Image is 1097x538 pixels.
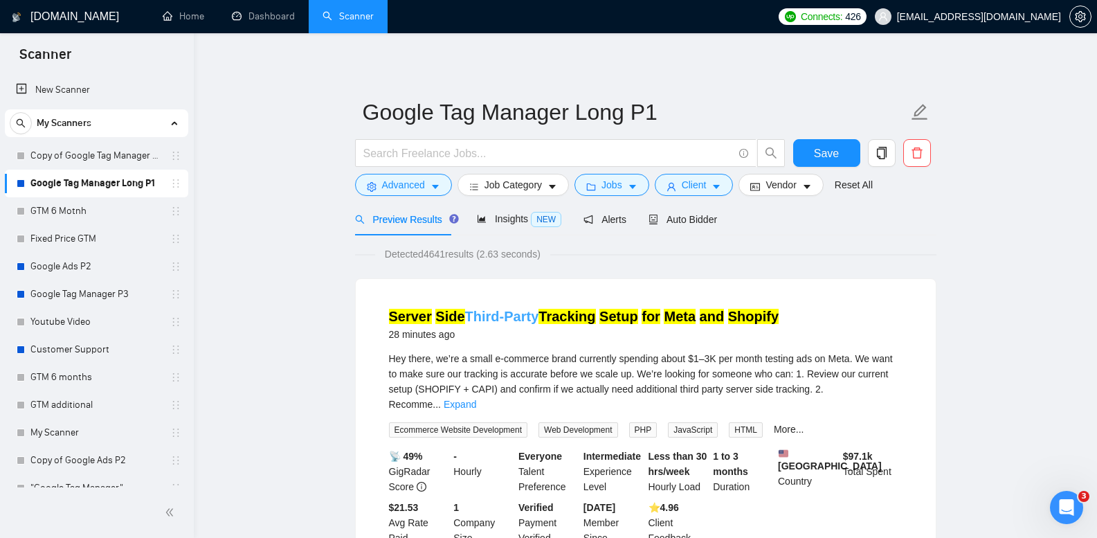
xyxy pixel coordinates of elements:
button: search [10,112,32,134]
img: upwork-logo.png [785,11,796,22]
span: Save [814,145,839,162]
input: Search Freelance Jobs... [363,145,733,162]
span: holder [170,150,181,161]
div: Country [775,449,840,494]
mark: Side [435,309,464,324]
button: copy [868,139,896,167]
li: New Scanner [5,76,188,104]
span: search [758,147,784,159]
span: My Scanners [37,109,91,137]
mark: and [700,309,725,324]
mark: Shopify [728,309,779,324]
b: 1 [453,502,459,513]
span: Alerts [583,214,626,225]
span: delete [904,147,930,159]
span: Preview Results [355,214,455,225]
div: Duration [710,449,775,494]
a: More... [774,424,804,435]
span: caret-down [430,181,440,192]
button: barsJob Categorycaret-down [457,174,569,196]
a: New Scanner [16,76,177,104]
img: 🇺🇸 [779,449,788,458]
button: settingAdvancedcaret-down [355,174,452,196]
span: edit [911,103,929,121]
button: idcardVendorcaret-down [738,174,823,196]
b: - [453,451,457,462]
span: ... [433,399,441,410]
span: copy [869,147,895,159]
span: holder [170,483,181,494]
a: Google Tag Manager P3 [30,280,162,308]
span: holder [170,455,181,466]
span: info-circle [739,149,748,158]
span: idcard [750,181,760,192]
span: setting [367,181,377,192]
button: setting [1069,6,1091,28]
span: double-left [165,505,179,519]
a: Google Ads P2 [30,253,162,280]
mark: Meta [664,309,696,324]
span: Connects: [801,9,842,24]
a: Server SideThird-PartyTracking Setup for Meta and Shopify [389,309,779,324]
b: ⭐️ 4.96 [649,502,679,513]
span: Hey there, we’re a small e-commerce brand currently spending about $1–3K per month testing ads on... [389,353,893,410]
b: Less than 30 hrs/week [649,451,707,477]
span: holder [170,206,181,217]
span: NEW [531,212,561,227]
span: holder [170,316,181,328]
span: Detected 4641 results (2.63 seconds) [375,246,550,262]
span: notification [583,215,593,224]
span: holder [170,178,181,189]
a: Expand [444,399,476,410]
button: delete [903,139,931,167]
a: GTM additional [30,391,162,419]
span: info-circle [417,482,426,492]
span: Vendor [765,177,796,192]
button: search [757,139,785,167]
span: caret-down [711,181,721,192]
a: My Scanner [30,419,162,447]
span: user [667,181,676,192]
span: Scanner [8,44,82,73]
b: $ 97.1k [843,451,873,462]
div: Hourly [451,449,516,494]
span: holder [170,261,181,272]
span: user [878,12,888,21]
a: GTM 6 months [30,364,162,391]
div: Hey there, we’re a small e-commerce brand currently spending about $1–3K per month testing ads on... [389,351,903,412]
a: Fixed Price GTM [30,225,162,253]
button: userClientcaret-down [655,174,734,196]
a: Copy of Google Ads P2 [30,447,162,474]
a: searchScanner [323,10,374,22]
span: robot [649,215,658,224]
span: Web Development [538,422,618,438]
span: Job Category [484,177,542,192]
div: Experience Level [581,449,646,494]
a: homeHome [163,10,204,22]
span: search [355,215,365,224]
button: folderJobscaret-down [574,174,649,196]
b: 1 to 3 months [713,451,748,477]
div: 28 minutes ago [389,326,779,343]
span: 426 [845,9,860,24]
div: Hourly Load [646,449,711,494]
span: caret-down [802,181,812,192]
input: Scanner name... [363,95,908,129]
a: Customer Support [30,336,162,364]
span: HTML [729,422,763,438]
span: Advanced [382,177,425,192]
a: "Google Tag Manager" [30,474,162,502]
span: setting [1070,11,1091,22]
span: bars [469,181,479,192]
b: [GEOGRAPHIC_DATA] [778,449,882,472]
img: logo [12,6,21,28]
mark: Tracking [538,309,595,324]
span: area-chart [477,214,487,224]
span: holder [170,400,181,411]
mark: Setup [599,309,638,324]
span: Jobs [601,177,622,192]
a: GTM 6 Motnh [30,197,162,225]
a: dashboardDashboard [232,10,295,22]
span: holder [170,233,181,244]
a: Google Tag Manager Long P1 [30,170,162,197]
